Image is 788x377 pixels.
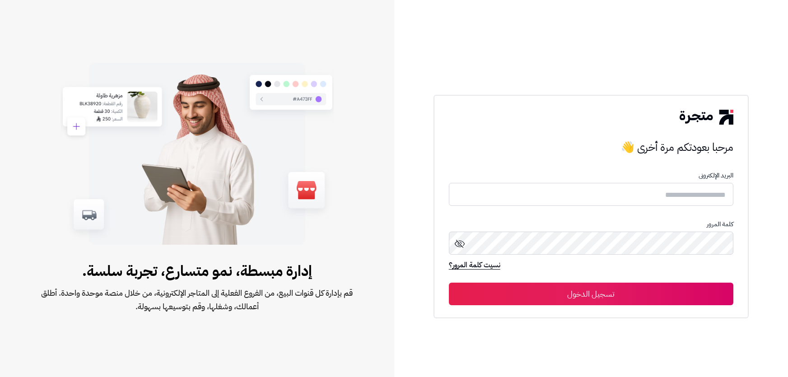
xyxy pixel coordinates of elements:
a: نسيت كلمة المرور؟ [449,260,500,272]
button: تسجيل الدخول [449,283,733,305]
img: logo-2.png [680,110,733,124]
span: قم بإدارة كل قنوات البيع، من الفروع الفعلية إلى المتاجر الإلكترونية، من خلال منصة موحدة واحدة. أط... [29,286,365,313]
span: إدارة مبسطة، نمو متسارع، تجربة سلسة. [29,260,365,282]
p: البريد الإلكترونى [449,172,733,179]
h3: مرحبا بعودتكم مرة أخرى 👋 [449,138,733,156]
p: كلمة المرور [449,221,733,228]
